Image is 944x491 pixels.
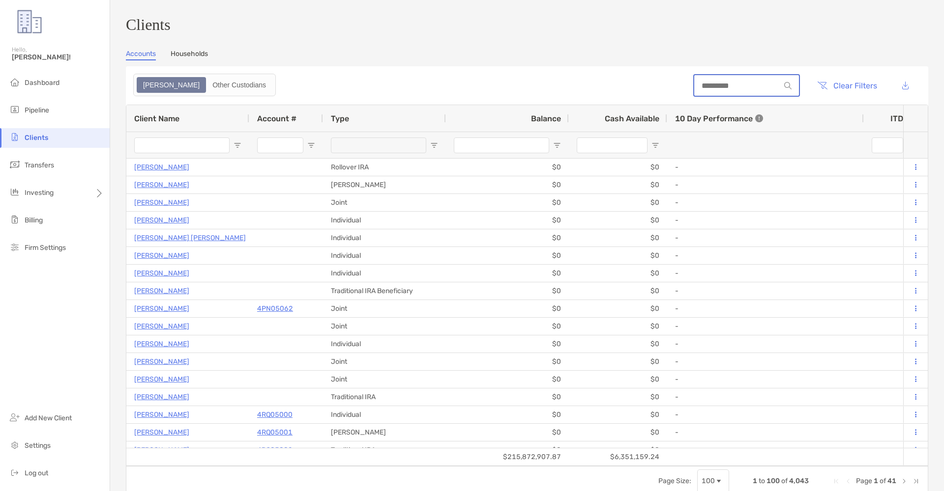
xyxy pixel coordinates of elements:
div: 0% [864,388,923,406]
div: Rollover IRA [323,159,446,176]
div: $6,351,159.24 [569,448,667,465]
div: 0% [864,229,923,246]
p: [PERSON_NAME] [134,391,189,403]
input: Client Name Filter Input [134,137,230,153]
div: $0 [569,159,667,176]
a: 4RQ05000 [257,409,293,421]
div: $0 [446,424,569,441]
div: ITD [890,114,915,123]
span: [PERSON_NAME]! [12,53,104,61]
div: $0 [569,335,667,353]
span: 1 [874,477,878,485]
a: [PERSON_NAME] [134,249,189,262]
div: 0% [864,371,923,388]
div: $0 [569,247,667,264]
span: 100 [767,477,780,485]
span: Add New Client [25,414,72,422]
a: [PERSON_NAME] [134,409,189,421]
p: 4PN05062 [257,302,293,315]
div: $0 [569,388,667,406]
img: firm-settings icon [9,241,21,253]
div: $0 [446,406,569,423]
div: - [675,159,856,175]
div: $0 [569,300,667,317]
div: $0 [446,282,569,300]
div: $0 [569,265,667,282]
div: - [675,300,856,317]
div: First Page [832,477,840,485]
span: Page [856,477,872,485]
div: Last Page [912,477,920,485]
div: $0 [446,265,569,282]
img: dashboard icon [9,76,21,88]
div: 0% [864,159,923,176]
span: Investing [25,189,54,197]
img: pipeline icon [9,104,21,115]
span: 41 [887,477,896,485]
div: Next Page [900,477,908,485]
div: Joint [323,371,446,388]
div: 0% [864,212,923,229]
div: - [675,230,856,246]
div: $0 [569,229,667,246]
div: Individual [323,229,446,246]
div: $0 [446,159,569,176]
div: Traditional IRA Beneficiary [323,282,446,300]
p: [PERSON_NAME] [134,267,189,279]
button: Clear Filters [810,75,885,96]
div: - [675,194,856,211]
img: logout icon [9,466,21,478]
div: Individual [323,406,446,423]
div: $0 [569,194,667,211]
img: transfers icon [9,159,21,170]
div: Individual [323,265,446,282]
div: $0 [569,424,667,441]
div: $0 [446,353,569,370]
div: Individual [323,212,446,229]
span: 1 [753,477,757,485]
a: [PERSON_NAME] [134,214,189,226]
div: Page Size: [658,477,691,485]
a: [PERSON_NAME] [134,373,189,385]
button: Open Filter Menu [651,141,659,149]
div: Joint [323,194,446,211]
div: - [675,177,856,193]
div: Traditional IRA [323,388,446,406]
div: 0% [864,282,923,300]
p: [PERSON_NAME] [134,285,189,297]
span: Account # [257,114,296,123]
a: 4RQ05001 [257,426,293,438]
div: 0% [864,335,923,353]
div: 10 Day Performance [675,105,763,132]
div: Individual [323,335,446,353]
span: of [781,477,788,485]
a: [PERSON_NAME] [134,444,189,456]
a: Accounts [126,50,156,60]
span: of [880,477,886,485]
div: Other Custodians [207,78,271,92]
div: - [675,283,856,299]
a: [PERSON_NAME] [134,338,189,350]
div: - [675,212,856,228]
p: [PERSON_NAME] [134,355,189,368]
span: to [759,477,765,485]
img: Zoe Logo [12,4,47,39]
p: [PERSON_NAME] [134,426,189,438]
span: Firm Settings [25,244,66,252]
div: 100 [702,477,715,485]
div: Joint [323,318,446,335]
span: Type [331,114,349,123]
span: Balance [531,114,561,123]
a: [PERSON_NAME] [134,320,189,332]
a: [PERSON_NAME] [134,179,189,191]
div: - [675,318,856,334]
img: clients icon [9,131,21,143]
span: Clients [25,134,48,142]
a: 4RQ05002 [257,444,293,456]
